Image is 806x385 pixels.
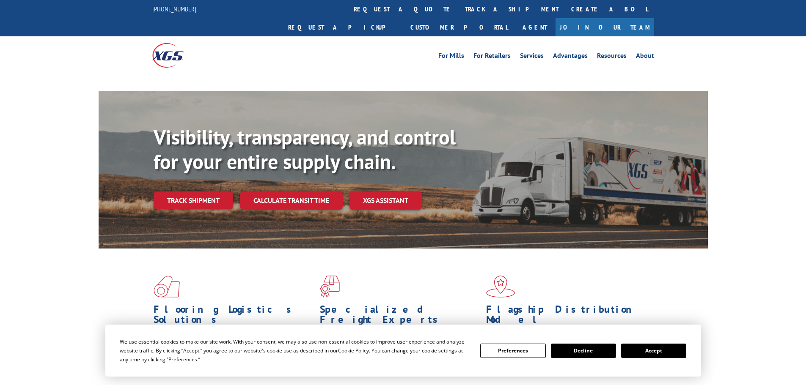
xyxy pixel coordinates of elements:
[320,304,480,329] h1: Specialized Freight Experts
[240,191,343,210] a: Calculate transit time
[120,337,470,364] div: We use essential cookies to make our site work. With your consent, we may also use non-essential ...
[486,276,515,298] img: xgs-icon-flagship-distribution-model-red
[520,52,544,62] a: Services
[154,276,180,298] img: xgs-icon-total-supply-chain-intelligence-red
[168,356,197,363] span: Preferences
[514,18,556,36] a: Agent
[556,18,654,36] a: Join Our Team
[105,325,701,377] div: Cookie Consent Prompt
[152,5,196,13] a: [PHONE_NUMBER]
[438,52,464,62] a: For Mills
[320,276,340,298] img: xgs-icon-focused-on-flooring-red
[480,344,545,358] button: Preferences
[282,18,404,36] a: Request a pickup
[621,344,686,358] button: Accept
[636,52,654,62] a: About
[349,191,422,210] a: XGS ASSISTANT
[473,52,511,62] a: For Retailers
[597,52,627,62] a: Resources
[553,52,588,62] a: Advantages
[338,347,369,354] span: Cookie Policy
[551,344,616,358] button: Decline
[404,18,514,36] a: Customer Portal
[154,304,314,329] h1: Flooring Logistics Solutions
[486,304,646,329] h1: Flagship Distribution Model
[154,191,233,209] a: Track shipment
[154,124,456,175] b: Visibility, transparency, and control for your entire supply chain.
